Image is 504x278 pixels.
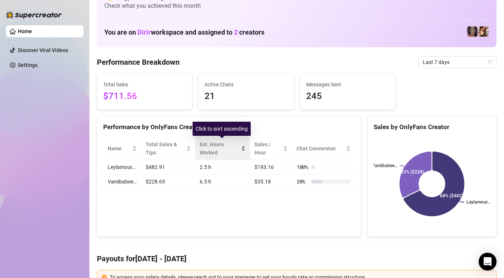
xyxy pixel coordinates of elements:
[250,175,292,189] td: $35.18
[195,160,250,175] td: 2.5 h
[488,60,492,64] span: calendar
[478,26,489,37] img: Vaniibabee
[297,178,308,186] span: 30 %
[205,89,287,103] span: 21
[97,253,497,264] h4: Payouts for [DATE] - [DATE]
[97,57,180,67] h4: Performance Breakdown
[141,137,195,160] th: Total Sales & Tips
[200,140,240,157] div: Est. Hours Worked
[193,122,251,136] div: Click to sort ascending
[250,137,292,160] th: Sales / Hour
[6,11,62,19] img: logo-BBDzfeDw.svg
[103,137,141,160] th: Name
[18,62,38,68] a: Settings
[18,28,32,34] a: Home
[108,144,131,153] span: Name
[254,140,282,157] span: Sales / Hour
[104,2,489,10] span: Check what you achieved this month
[467,26,478,37] img: Leylamour
[103,80,186,89] span: Total Sales
[234,28,238,36] span: 2
[306,89,389,103] span: 245
[250,160,292,175] td: $193.16
[18,47,68,53] a: Discover Viral Videos
[292,137,355,160] th: Chat Conversion
[137,28,151,36] span: Dirir
[103,122,355,132] div: Performance by OnlyFans Creator
[205,80,287,89] span: Active Chats
[103,160,141,175] td: Leylamour…
[479,253,497,271] div: Open Intercom Messenger
[146,140,185,157] span: Total Sales & Tips
[306,80,389,89] span: Messages Sent
[104,28,264,36] h1: You are on workspace and assigned to creators
[423,57,492,68] span: Last 7 days
[103,175,141,189] td: Vaniibabee…
[297,163,308,171] span: 100 %
[103,89,186,103] span: $711.56
[466,200,490,205] text: Leylamour…
[374,122,490,132] div: Sales by OnlyFans Creator
[195,175,250,189] td: 6.5 h
[141,175,195,189] td: $228.65
[297,144,345,153] span: Chat Conversion
[372,163,397,168] text: Vaniibabee…
[141,160,195,175] td: $482.91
